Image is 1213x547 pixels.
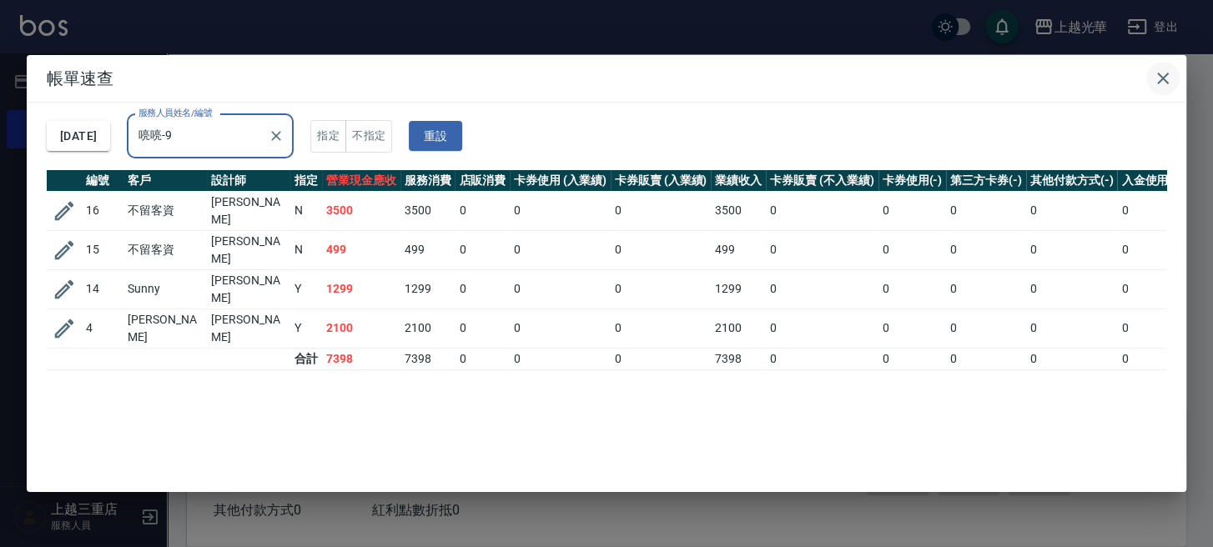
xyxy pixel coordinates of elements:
td: 0 [766,348,878,369]
td: 1299 [711,269,766,309]
td: 0 [510,269,611,309]
td: 0 [510,191,611,230]
th: 業績收入 [711,170,766,192]
td: 0 [946,191,1026,230]
td: 0 [611,309,712,348]
td: 2100 [400,309,456,348]
td: 0 [510,348,611,369]
td: N [290,230,322,269]
td: 7398 [400,348,456,369]
td: 3500 [711,191,766,230]
td: 0 [878,348,947,369]
td: 0 [455,309,510,348]
th: 卡券販賣 (入業績) [611,170,712,192]
td: [PERSON_NAME] [123,309,207,348]
td: 0 [878,191,947,230]
th: 編號 [82,170,123,192]
th: 卡券販賣 (不入業績) [766,170,878,192]
td: 0 [1026,230,1118,269]
button: [DATE] [47,121,110,152]
td: 0 [1117,230,1185,269]
td: 0 [455,191,510,230]
th: 服務消費 [400,170,456,192]
th: 指定 [290,170,322,192]
td: 0 [1117,348,1185,369]
th: 第三方卡券(-) [946,170,1026,192]
td: 合計 [290,348,322,369]
td: 0 [455,230,510,269]
td: [PERSON_NAME] [207,191,290,230]
td: 不留客資 [123,191,207,230]
td: 0 [946,230,1026,269]
td: 15 [82,230,123,269]
td: 0 [766,230,878,269]
td: N [290,191,322,230]
td: 499 [400,230,456,269]
td: 0 [1026,348,1118,369]
label: 服務人員姓名/編號 [138,107,212,119]
td: 7398 [711,348,766,369]
td: 0 [510,309,611,348]
td: 0 [946,269,1026,309]
td: 0 [1117,191,1185,230]
td: 3500 [322,191,400,230]
td: Y [290,269,322,309]
td: 0 [1026,191,1118,230]
td: 0 [946,309,1026,348]
td: 0 [766,269,878,309]
td: 3500 [400,191,456,230]
button: 指定 [310,120,346,153]
td: 16 [82,191,123,230]
td: 1299 [400,269,456,309]
td: Y [290,309,322,348]
button: 重設 [409,121,462,152]
td: [PERSON_NAME] [207,230,290,269]
td: [PERSON_NAME] [207,269,290,309]
td: 不留客資 [123,230,207,269]
td: 7398 [322,348,400,369]
td: 0 [1117,269,1185,309]
h2: 帳單速查 [27,55,1186,102]
td: 2100 [322,309,400,348]
td: 14 [82,269,123,309]
td: Sunny [123,269,207,309]
td: 4 [82,309,123,348]
th: 店販消費 [455,170,510,192]
td: 0 [878,309,947,348]
button: 不指定 [345,120,392,153]
td: 0 [611,230,712,269]
td: 499 [322,230,400,269]
td: 0 [455,348,510,369]
td: 0 [766,309,878,348]
td: [PERSON_NAME] [207,309,290,348]
td: 0 [1117,309,1185,348]
th: 其他付款方式(-) [1026,170,1118,192]
button: Clear [264,124,288,148]
td: 0 [946,348,1026,369]
td: 0 [455,269,510,309]
th: 入金使用(-) [1117,170,1185,192]
th: 營業現金應收 [322,170,400,192]
td: 0 [1026,269,1118,309]
td: 0 [510,230,611,269]
td: 0 [1026,309,1118,348]
th: 卡券使用(-) [878,170,947,192]
td: 0 [611,191,712,230]
td: 499 [711,230,766,269]
td: 0 [611,348,712,369]
td: 0 [766,191,878,230]
td: 2100 [711,309,766,348]
td: 0 [878,230,947,269]
td: 1299 [322,269,400,309]
td: 0 [611,269,712,309]
th: 設計師 [207,170,290,192]
td: 0 [878,269,947,309]
th: 卡券使用 (入業績) [510,170,611,192]
th: 客戶 [123,170,207,192]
